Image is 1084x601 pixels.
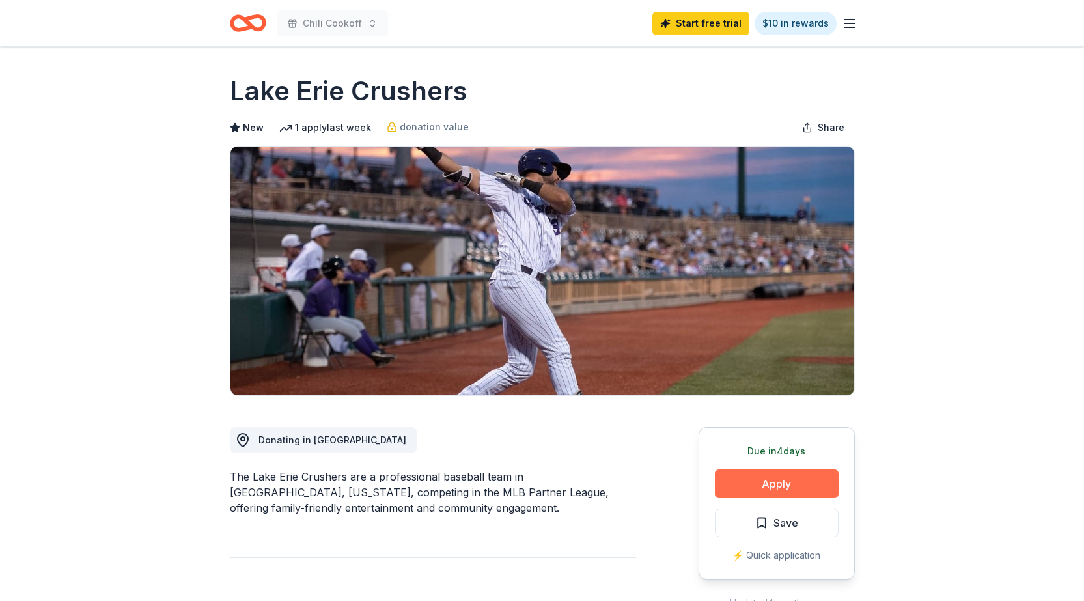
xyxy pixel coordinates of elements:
a: Start free trial [652,12,749,35]
img: Image for Lake Erie Crushers [230,147,854,395]
span: Share [818,120,844,135]
span: Chili Cookoff [303,16,362,31]
span: Save [773,514,798,531]
div: ⚡️ Quick application [715,548,839,563]
span: donation value [400,119,469,135]
a: Home [230,8,266,38]
a: $10 in rewards [755,12,837,35]
div: 1 apply last week [279,120,371,135]
button: Apply [715,469,839,498]
h1: Lake Erie Crushers [230,73,467,109]
button: Save [715,509,839,537]
button: Share [792,115,855,141]
span: New [243,120,264,135]
div: The Lake Erie Crushers are a professional baseball team in [GEOGRAPHIC_DATA], [US_STATE], competi... [230,469,636,516]
button: Chili Cookoff [277,10,388,36]
a: donation value [387,119,469,135]
span: Donating in [GEOGRAPHIC_DATA] [258,434,406,445]
div: Due in 4 days [715,443,839,459]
